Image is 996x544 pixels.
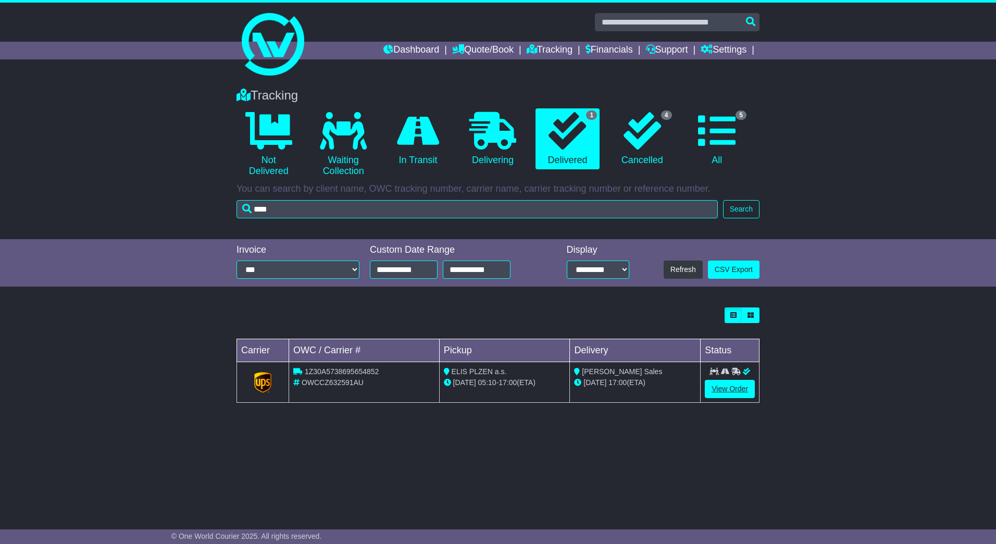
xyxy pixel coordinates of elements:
td: Status [701,339,760,362]
span: ELIS PLZEN a.s. [452,367,507,376]
td: Delivery [570,339,701,362]
span: 1 [586,110,597,120]
span: 17:00 [499,378,517,387]
a: 5 All [685,108,749,170]
td: Carrier [237,339,289,362]
a: Settings [701,42,746,59]
a: CSV Export [708,261,760,279]
a: Support [646,42,688,59]
span: © One World Courier 2025. All rights reserved. [171,532,322,540]
a: Financials [586,42,633,59]
a: View Order [705,380,755,398]
div: (ETA) [574,377,696,388]
td: Pickup [439,339,570,362]
a: 4 Cancelled [610,108,674,170]
a: In Transit [386,108,450,170]
img: GetCarrierServiceLogo [254,372,272,393]
div: Invoice [236,244,359,256]
a: 1 Delivered [536,108,600,170]
button: Refresh [664,261,703,279]
span: OWCCZ632591AU [302,378,364,387]
a: Quote/Book [452,42,514,59]
span: [DATE] [583,378,606,387]
span: 4 [661,110,672,120]
a: Dashboard [383,42,439,59]
td: OWC / Carrier # [289,339,440,362]
div: - (ETA) [444,377,566,388]
a: Tracking [527,42,572,59]
a: Waiting Collection [311,108,375,181]
div: Display [567,244,629,256]
span: [PERSON_NAME] Sales [582,367,662,376]
span: 05:10 [478,378,496,387]
button: Search [723,200,760,218]
span: 17:00 [608,378,627,387]
a: Not Delivered [236,108,301,181]
div: Custom Date Range [370,244,537,256]
span: 5 [736,110,746,120]
p: You can search by client name, OWC tracking number, carrier name, carrier tracking number or refe... [236,183,760,195]
span: [DATE] [453,378,476,387]
div: Tracking [231,88,765,103]
a: Delivering [460,108,525,170]
span: 1Z30A5738695654852 [305,367,379,376]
